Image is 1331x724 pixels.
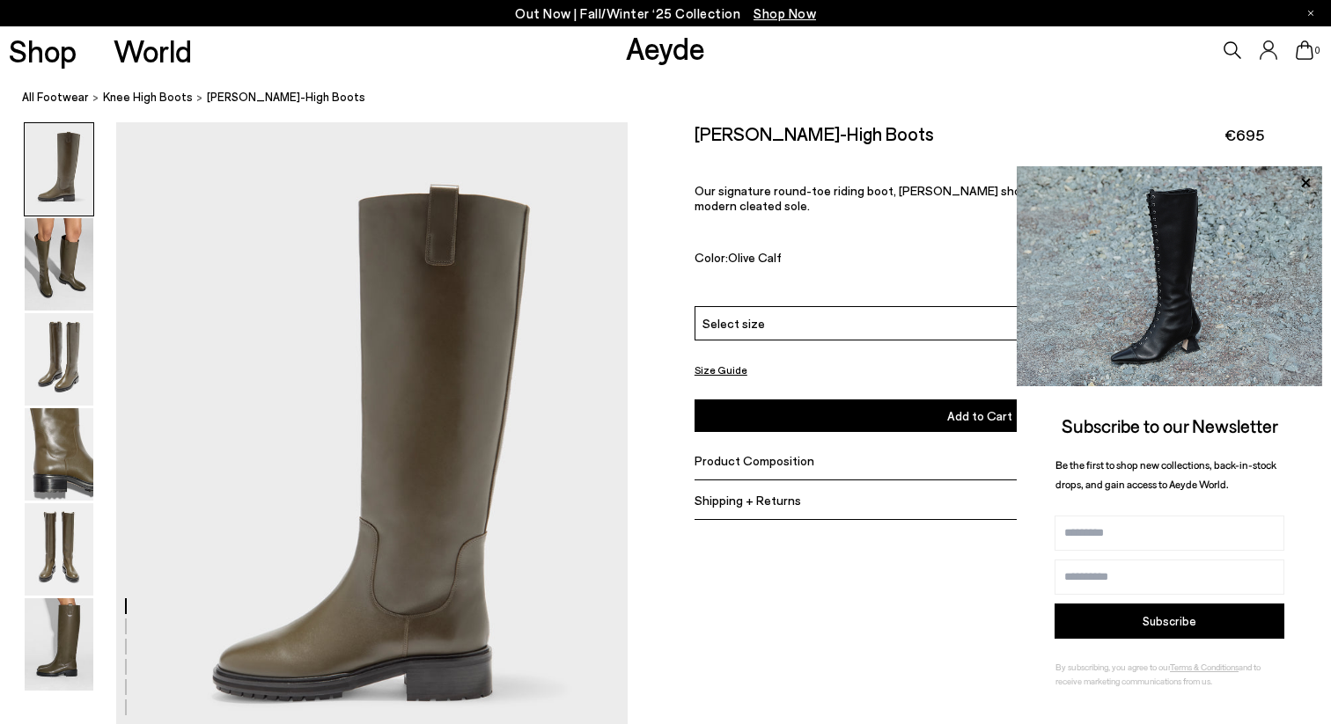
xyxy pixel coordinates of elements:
span: Navigate to /collections/new-in [754,5,816,21]
span: Product Composition [695,453,814,468]
span: knee high boots [103,90,193,104]
span: Add to Cart [947,408,1012,423]
span: Be the first to shop new collections, back-in-stock drops, and gain access to Aeyde World. [1055,458,1276,491]
p: Out Now | Fall/Winter ‘25 Collection [515,3,816,25]
nav: breadcrumb [22,74,1331,122]
p: Our signature round-toe riding boot, [PERSON_NAME] showcases traditional detailing teamed with a ... [695,183,1265,213]
span: [PERSON_NAME]-High Boots [207,88,365,106]
a: Shop [9,35,77,66]
a: Terms & Conditions [1170,662,1239,672]
span: 0 [1313,46,1322,55]
img: Henry Knee-High Boots - Image 3 [25,313,93,406]
img: Henry Knee-High Boots - Image 4 [25,408,93,501]
a: Aeyde [626,29,705,66]
a: All Footwear [22,88,89,106]
img: Henry Knee-High Boots - Image 1 [25,123,93,216]
img: Henry Knee-High Boots - Image 5 [25,503,93,596]
a: 0 [1296,40,1313,60]
span: Shipping + Returns [695,493,801,508]
img: Henry Knee-High Boots - Image 2 [25,218,93,311]
span: By subscribing, you agree to our [1055,662,1170,672]
h2: [PERSON_NAME]-High Boots [695,122,934,144]
button: Add to Cart [695,399,1265,432]
div: Color: [695,250,1146,270]
a: World [114,35,192,66]
button: Subscribe [1055,603,1284,639]
span: Subscribe to our Newsletter [1062,414,1278,436]
span: Olive Calf [728,250,782,265]
span: €695 [1224,124,1264,146]
a: knee high boots [103,88,193,106]
img: Henry Knee-High Boots - Image 6 [25,598,93,691]
button: Size Guide [695,359,747,381]
img: 2a6287a1333c9a56320fd6e7b3c4a9a9.jpg [1017,166,1322,386]
span: Select size [702,314,765,333]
